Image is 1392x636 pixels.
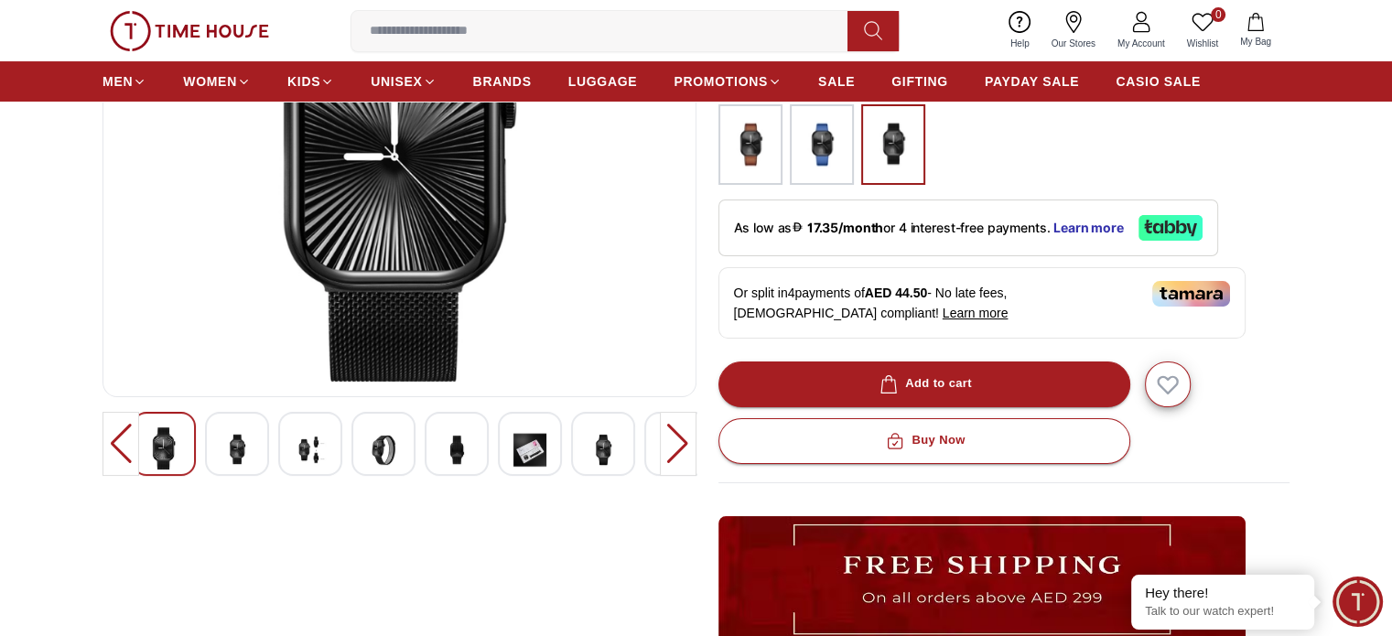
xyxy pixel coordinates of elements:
button: Add to cart [718,361,1130,407]
span: 0 [1211,7,1225,22]
button: My Bag [1229,9,1282,52]
img: Kenneth Scott Unisex Smart Multi Color Dial Watch - KA10PROMX-BSBBD [147,427,180,469]
span: SALE [818,72,855,91]
span: GIFTING [891,72,948,91]
img: Kenneth Scott Unisex Smart Multi Color Dial Watch - KA10PROMX-BSBBD [367,427,400,472]
span: BRANDS [473,72,532,91]
span: My Account [1110,37,1172,50]
a: GIFTING [891,65,948,98]
div: Chat Widget [1333,577,1383,627]
a: KIDS [287,65,334,98]
img: Kenneth Scott Unisex Smart Multi Color Dial Watch - KA10PROMX-BSBBD [221,427,254,472]
div: Or split in 4 payments of - No late fees, [DEMOGRAPHIC_DATA] compliant! [718,267,1246,339]
img: ... [110,11,269,51]
p: Talk to our watch expert! [1145,604,1300,620]
img: Kenneth Scott Unisex Smart Multi Color Dial Watch - KA10PROMX-BSBBD [294,427,327,472]
img: Kenneth Scott Unisex Smart Multi Color Dial Watch - KA10PROMX-BSBBD [587,427,620,472]
img: Kenneth Scott Unisex Smart Multi Color Dial Watch - KA10PROMX-BSBBD [440,427,473,472]
button: Buy Now [718,418,1130,464]
a: PAYDAY SALE [985,65,1079,98]
span: LUGGAGE [568,72,638,91]
div: Buy Now [882,430,965,451]
img: Tamara [1152,281,1230,307]
span: AED 44.50 [865,286,927,300]
a: CASIO SALE [1116,65,1201,98]
span: My Bag [1233,35,1279,49]
span: UNISEX [371,72,422,91]
div: Add to cart [876,373,972,394]
span: Learn more [943,306,1009,320]
span: Help [1003,37,1037,50]
img: ... [870,113,916,176]
a: BRANDS [473,65,532,98]
a: MEN [103,65,146,98]
span: CASIO SALE [1116,72,1201,91]
a: WOMEN [183,65,251,98]
a: Help [999,7,1041,54]
span: WOMEN [183,72,237,91]
a: SALE [818,65,855,98]
img: Kenneth Scott Unisex Smart Multi Color Dial Watch - KA10PROMX-BSBBD [513,427,546,472]
span: Wishlist [1180,37,1225,50]
a: PROMOTIONS [674,65,782,98]
span: MEN [103,72,133,91]
img: ... [728,113,773,176]
span: PAYDAY SALE [985,72,1079,91]
a: UNISEX [371,65,436,98]
div: Hey there! [1145,584,1300,602]
img: ... [799,113,845,176]
a: Our Stores [1041,7,1106,54]
span: KIDS [287,72,320,91]
span: PROMOTIONS [674,72,768,91]
a: LUGGAGE [568,65,638,98]
span: Our Stores [1044,37,1103,50]
a: 0Wishlist [1176,7,1229,54]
